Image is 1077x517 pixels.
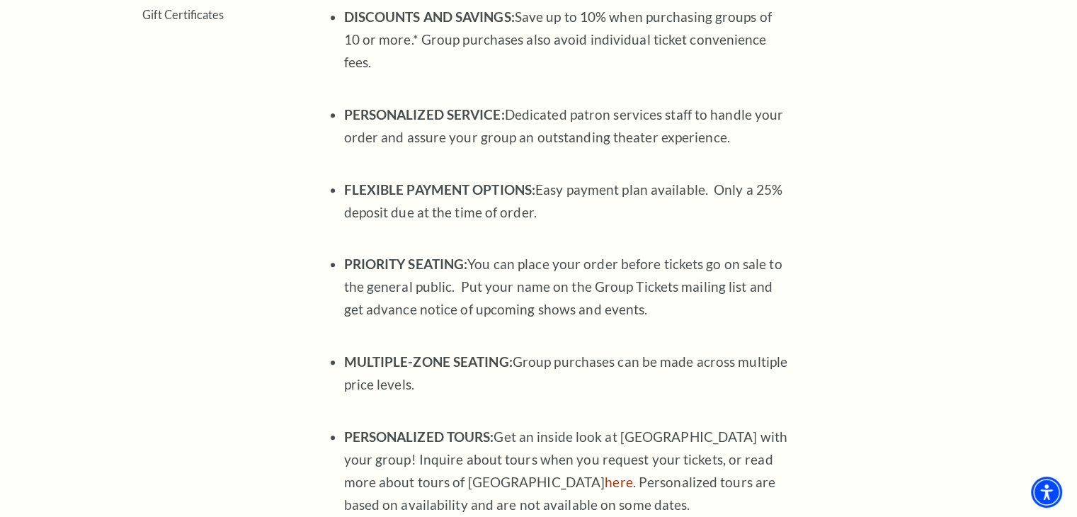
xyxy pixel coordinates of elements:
[344,351,790,419] p: Group purchases can be made across multiple price levels.
[344,428,494,445] strong: PERSONALIZED TOURS:
[344,103,790,171] p: Dedicated patron services staff to handle your order and assure your group an outstanding theater...
[344,353,513,370] strong: MULTIPLE-ZONE SEATING:
[142,8,224,21] a: Gift Certificates
[344,256,468,272] strong: PRIORITY SEATING:
[344,106,505,123] strong: PERSONALIZED SERVICE:
[1031,477,1062,508] div: Accessibility Menu
[344,253,790,343] p: You can place your order before tickets go on sale to the general public. Put your name on the Gr...
[344,8,515,25] strong: DISCOUNTS AND SAVINGS:
[344,178,790,246] p: Easy payment plan available. Only a 25% deposit due at the time of order.
[605,474,632,490] a: Inquire about tours when you request your tickets, or read more about tours of Bass Hall here
[344,181,536,198] strong: FLEXIBLE PAYMENT OPTIONS:
[344,6,790,96] p: Save up to 10% when purchasing groups of 10 or more.* Group purchases also avoid individual ticke...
